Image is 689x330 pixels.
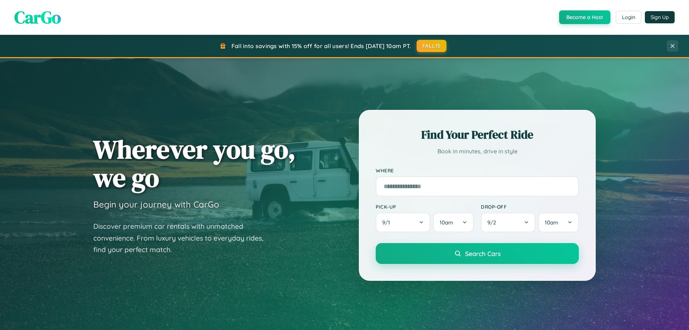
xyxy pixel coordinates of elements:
[376,243,579,264] button: Search Cars
[559,10,610,24] button: Become a Host
[487,219,500,226] span: 9 / 2
[616,11,641,24] button: Login
[93,135,296,192] h1: Wherever you go, we go
[481,213,535,232] button: 9/2
[538,213,579,232] button: 10am
[93,220,273,256] p: Discover premium car rentals with unmatched convenience. From luxury vehicles to everyday rides, ...
[645,11,675,23] button: Sign Up
[376,204,474,210] label: Pick-up
[231,42,411,50] span: Fall into savings with 15% off for all users! Ends [DATE] 10am PT.
[465,250,501,257] span: Search Cars
[417,40,447,52] button: FALL15
[382,219,394,226] span: 9 / 1
[376,213,430,232] button: 9/1
[376,146,579,157] p: Book in minutes, drive in style
[93,199,219,210] h3: Begin your journey with CarGo
[14,5,61,29] span: CarGo
[376,127,579,143] h2: Find Your Perfect Ride
[481,204,579,210] label: Drop-off
[545,219,558,226] span: 10am
[440,219,453,226] span: 10am
[376,167,579,173] label: Where
[433,213,474,232] button: 10am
